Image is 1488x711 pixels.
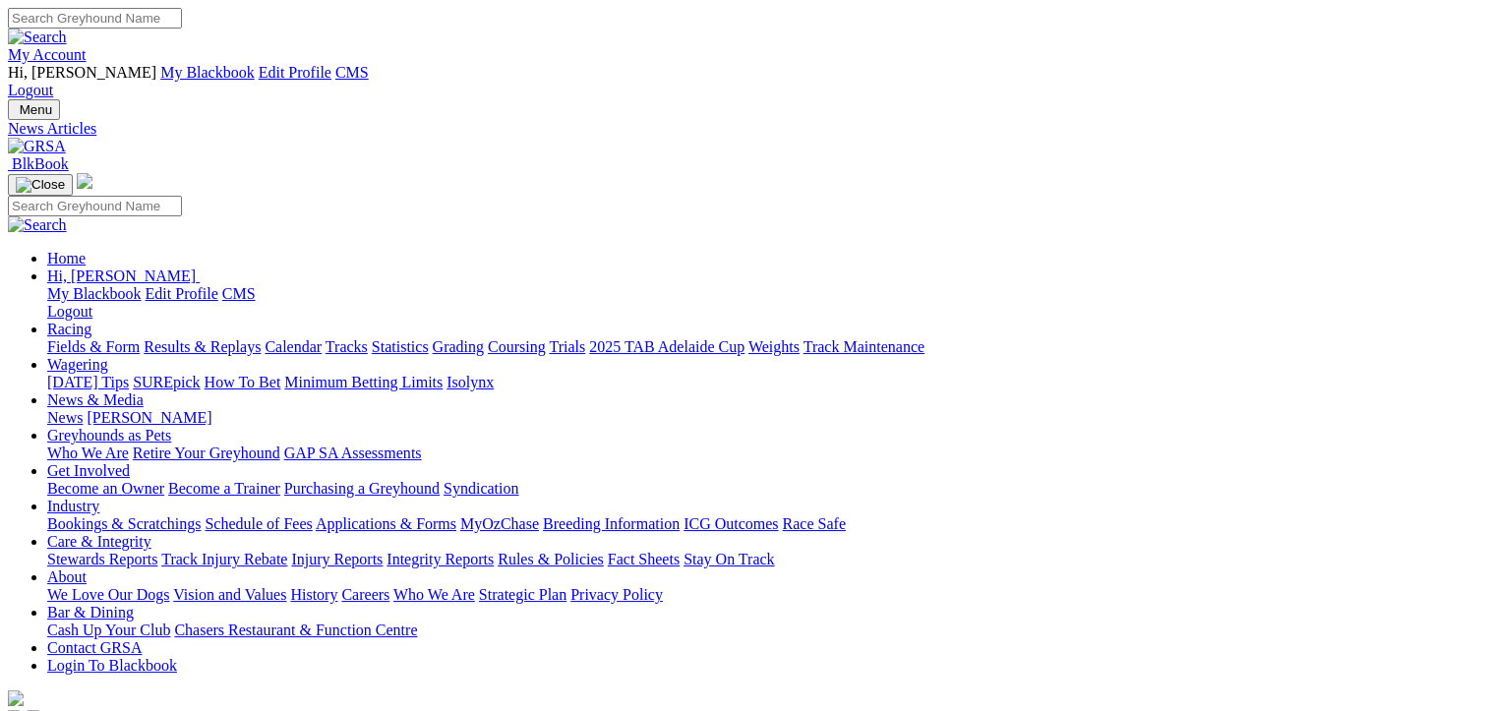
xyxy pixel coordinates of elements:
[488,338,546,355] a: Coursing
[393,586,475,603] a: Who We Are
[460,515,539,532] a: MyOzChase
[8,64,1480,99] div: My Account
[47,409,1480,427] div: News & Media
[77,173,92,189] img: logo-grsa-white.png
[174,622,417,638] a: Chasers Restaurant & Function Centre
[47,338,140,355] a: Fields & Form
[290,586,337,603] a: History
[12,155,69,172] span: BlkBook
[8,64,156,81] span: Hi, [PERSON_NAME]
[47,267,200,284] a: Hi, [PERSON_NAME]
[335,64,369,81] a: CMS
[160,64,255,81] a: My Blackbook
[8,138,66,155] img: GRSA
[259,64,331,81] a: Edit Profile
[173,586,286,603] a: Vision and Values
[589,338,744,355] a: 2025 TAB Adelaide Cup
[205,374,281,390] a: How To Bet
[205,515,312,532] a: Schedule of Fees
[47,267,196,284] span: Hi, [PERSON_NAME]
[47,533,151,550] a: Care & Integrity
[284,444,422,461] a: GAP SA Assessments
[8,196,182,216] input: Search
[161,551,287,567] a: Track Injury Rebate
[341,586,389,603] a: Careers
[47,356,108,373] a: Wagering
[543,515,680,532] a: Breeding Information
[47,568,87,585] a: About
[47,551,1480,568] div: Care & Integrity
[570,586,663,603] a: Privacy Policy
[8,174,73,196] button: Toggle navigation
[684,515,778,532] a: ICG Outcomes
[133,444,280,461] a: Retire Your Greyhound
[47,303,92,320] a: Logout
[47,409,83,426] a: News
[47,622,170,638] a: Cash Up Your Club
[291,551,383,567] a: Injury Reports
[47,321,91,337] a: Racing
[47,480,1480,498] div: Get Involved
[168,480,280,497] a: Become a Trainer
[16,177,65,193] img: Close
[47,391,144,408] a: News & Media
[47,444,129,461] a: Who We Are
[47,657,177,674] a: Login To Blackbook
[479,586,566,603] a: Strategic Plan
[47,427,171,444] a: Greyhounds as Pets
[47,374,1480,391] div: Wagering
[47,374,129,390] a: [DATE] Tips
[47,285,142,302] a: My Blackbook
[387,551,494,567] a: Integrity Reports
[47,498,99,514] a: Industry
[47,586,169,603] a: We Love Our Dogs
[8,99,60,120] button: Toggle navigation
[47,444,1480,462] div: Greyhounds as Pets
[608,551,680,567] a: Fact Sheets
[144,338,261,355] a: Results & Replays
[284,480,440,497] a: Purchasing a Greyhound
[265,338,322,355] a: Calendar
[684,551,774,567] a: Stay On Track
[47,338,1480,356] div: Racing
[444,480,518,497] a: Syndication
[47,285,1480,321] div: Hi, [PERSON_NAME]
[146,285,218,302] a: Edit Profile
[433,338,484,355] a: Grading
[47,622,1480,639] div: Bar & Dining
[782,515,845,532] a: Race Safe
[20,102,52,117] span: Menu
[47,462,130,479] a: Get Involved
[47,551,157,567] a: Stewards Reports
[87,409,211,426] a: [PERSON_NAME]
[446,374,494,390] a: Isolynx
[498,551,604,567] a: Rules & Policies
[47,480,164,497] a: Become an Owner
[8,29,67,46] img: Search
[47,515,1480,533] div: Industry
[316,515,456,532] a: Applications & Forms
[222,285,256,302] a: CMS
[8,46,87,63] a: My Account
[748,338,800,355] a: Weights
[47,604,134,621] a: Bar & Dining
[326,338,368,355] a: Tracks
[47,639,142,656] a: Contact GRSA
[284,374,443,390] a: Minimum Betting Limits
[372,338,429,355] a: Statistics
[8,216,67,234] img: Search
[47,250,86,267] a: Home
[133,374,200,390] a: SUREpick
[47,586,1480,604] div: About
[8,120,1480,138] a: News Articles
[804,338,924,355] a: Track Maintenance
[8,8,182,29] input: Search
[8,82,53,98] a: Logout
[8,690,24,706] img: logo-grsa-white.png
[8,155,69,172] a: BlkBook
[47,515,201,532] a: Bookings & Scratchings
[549,338,585,355] a: Trials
